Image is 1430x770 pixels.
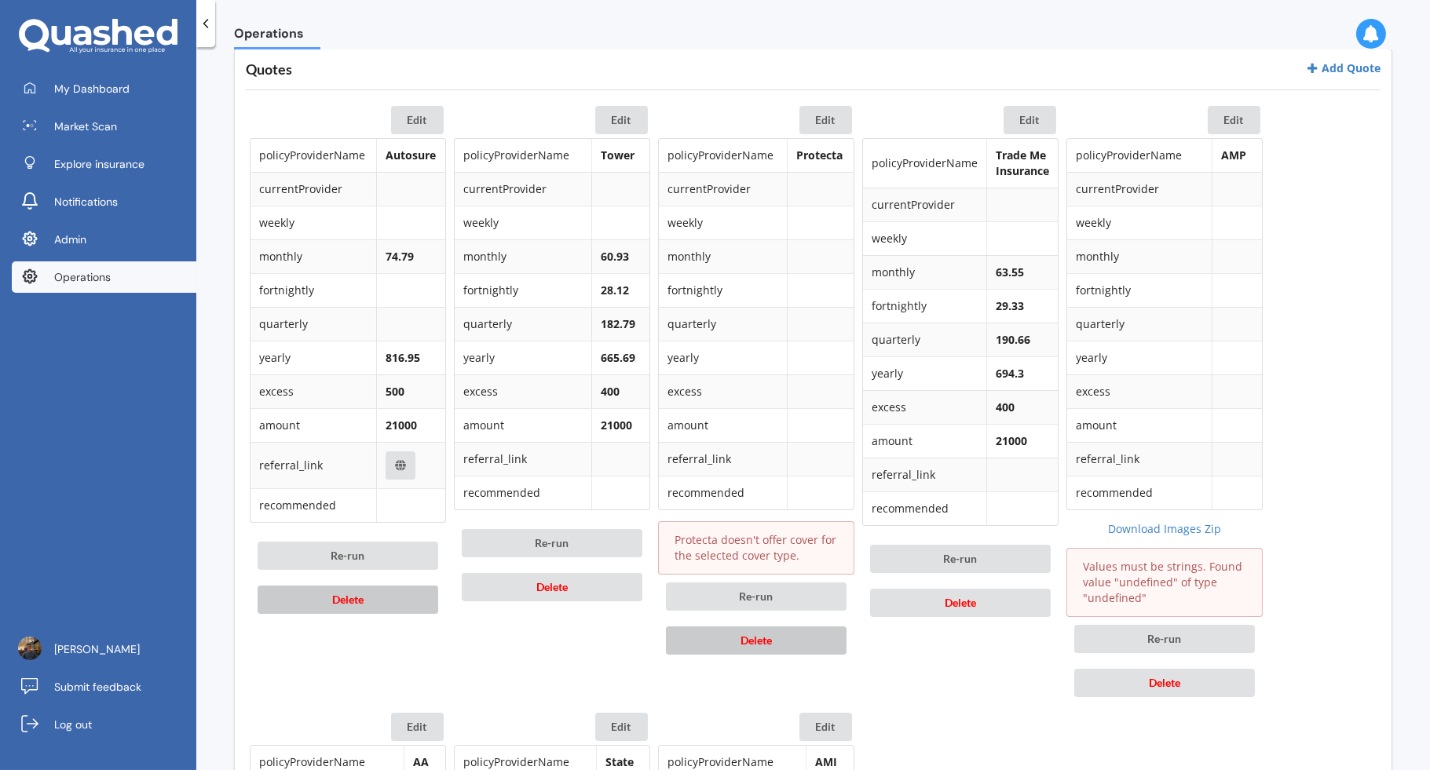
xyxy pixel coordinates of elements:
td: quarterly [455,307,591,341]
a: Log out [12,709,196,740]
td: recommended [863,491,986,525]
span: Notifications [54,194,118,210]
button: Edit [595,106,648,134]
button: Edit [595,713,648,741]
td: referral_link [659,442,787,476]
td: amount [863,424,986,458]
span: Explore insurance [54,156,144,172]
td: quarterly [659,307,787,341]
td: weekly [863,221,986,255]
b: Tower [601,148,635,162]
button: Delete [1074,669,1255,697]
td: weekly [455,206,591,239]
button: Re-run [258,542,438,570]
b: AMI [815,754,837,769]
b: 182.79 [601,316,635,331]
td: recommended [659,476,787,509]
td: quarterly [863,323,986,356]
td: referral_link [251,442,376,488]
button: Re-run [666,582,847,611]
td: monthly [1067,239,1212,273]
b: 694.3 [996,366,1024,381]
td: policyProviderName [455,139,591,172]
b: 21000 [386,418,417,432]
td: weekly [659,206,787,239]
td: yearly [863,356,986,390]
b: 816.95 [386,350,420,365]
span: Delete [945,596,976,609]
b: Protecta [796,148,843,162]
td: amount [1067,408,1212,442]
td: fortnightly [863,289,986,323]
a: Admin [12,224,196,255]
td: excess [1067,374,1212,408]
b: 190.66 [996,332,1030,347]
a: Explore insurance [12,148,196,180]
a: Add Quote [1306,60,1381,75]
span: Operations [54,269,111,285]
td: currentProvider [455,172,591,206]
td: currentProvider [863,188,986,221]
td: recommended [251,488,376,522]
button: Edit [799,713,852,741]
td: fortnightly [659,273,787,307]
td: monthly [863,255,986,289]
h3: Quotes [246,60,292,78]
td: amount [659,408,787,442]
b: Autosure [386,148,436,162]
b: 21000 [996,433,1027,448]
b: State [605,754,634,769]
b: AMP [1221,148,1246,162]
td: monthly [455,239,591,273]
button: Delete [870,589,1051,617]
td: policyProviderName [659,139,787,172]
button: Edit [799,106,852,134]
b: 28.12 [601,283,629,297]
td: excess [455,374,591,408]
button: Edit [1208,106,1260,134]
span: Delete [536,580,568,593]
td: recommended [1067,476,1212,509]
td: quarterly [251,307,376,341]
td: monthly [251,239,376,273]
span: My Dashboard [54,81,130,97]
td: policyProviderName [1067,139,1212,172]
td: quarterly [1067,307,1212,341]
a: My Dashboard [12,73,196,104]
b: 21000 [601,418,632,432]
span: Admin [54,232,86,247]
a: Market Scan [12,111,196,142]
b: 665.69 [601,350,635,365]
span: Submit feedback [54,679,141,695]
b: 29.33 [996,298,1024,313]
span: Delete [332,593,364,606]
button: Edit [391,713,444,741]
td: referral_link [455,442,591,476]
button: Edit [1004,106,1056,134]
td: referral_link [1067,442,1212,476]
td: policyProviderName [863,139,986,188]
td: weekly [251,206,376,239]
td: currentProvider [251,172,376,206]
span: [PERSON_NAME] [54,641,140,657]
button: Re-run [870,545,1051,573]
b: 74.79 [386,249,414,264]
td: yearly [251,341,376,374]
b: 400 [601,384,620,399]
td: yearly [455,341,591,374]
b: 400 [996,400,1015,414]
a: Operations [12,261,196,293]
td: excess [251,374,376,408]
td: monthly [659,239,787,273]
span: Log out [54,717,92,732]
td: weekly [1067,206,1212,239]
button: Delete [462,573,642,601]
a: Download Images Zip [1066,521,1263,537]
td: yearly [659,341,787,374]
td: recommended [455,476,591,509]
td: amount [251,408,376,442]
td: fortnightly [455,273,591,307]
span: Delete [1149,676,1180,689]
a: Notifications [12,186,196,217]
td: fortnightly [1067,273,1212,307]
